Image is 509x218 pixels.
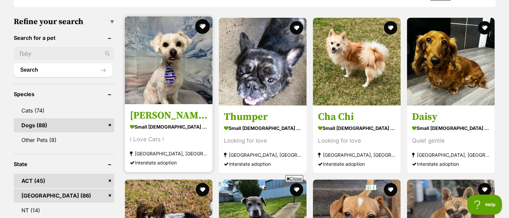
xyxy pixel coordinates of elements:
div: Interstate adoption [224,159,302,168]
div: Quiet gentle [412,136,490,145]
a: Dogs (88) [14,118,114,132]
span: Close [285,175,303,182]
img: Cha Chi - Chihuahua (Long Coat) x Pomeranian Dog [313,18,401,105]
strong: [GEOGRAPHIC_DATA], [GEOGRAPHIC_DATA] [130,149,207,158]
div: Interstate adoption [130,158,207,167]
iframe: Advertisement [133,185,376,215]
div: Interstate adoption [412,159,490,168]
img: Thumper - French Bulldog [219,18,307,105]
strong: [GEOGRAPHIC_DATA], [GEOGRAPHIC_DATA] [224,150,302,159]
img: Daisy - Dachshund (Miniature Long Haired) Dog [407,18,495,105]
h3: Daisy [412,110,490,123]
header: Search for a pet [14,35,114,41]
a: Thumper small [DEMOGRAPHIC_DATA] Dog Looking for love [GEOGRAPHIC_DATA], [GEOGRAPHIC_DATA] Inters... [219,105,307,173]
h3: Thumper [224,110,302,123]
a: Daisy small [DEMOGRAPHIC_DATA] Dog Quiet gentle [GEOGRAPHIC_DATA], [GEOGRAPHIC_DATA] Interstate a... [407,105,495,173]
strong: small [DEMOGRAPHIC_DATA] Dog [318,123,396,133]
button: favourite [290,21,303,34]
strong: small [DEMOGRAPHIC_DATA] Dog [130,122,207,131]
a: Cats (74) [14,103,114,118]
button: favourite [478,21,492,34]
h3: Refine your search [14,17,114,26]
h3: Cha Chi [318,110,396,123]
strong: small [DEMOGRAPHIC_DATA] Dog [224,123,302,133]
button: favourite [478,183,492,196]
div: Interstate adoption [318,159,396,168]
button: favourite [384,183,397,196]
iframe: Help Scout Beacon - Open [467,195,502,215]
a: NT (14) [14,203,114,217]
strong: small [DEMOGRAPHIC_DATA] Dog [412,123,490,133]
img: Joey - Maltese Dog [125,16,213,104]
button: favourite [384,21,397,34]
a: [GEOGRAPHIC_DATA] (86) [14,189,114,203]
a: Cha Chi small [DEMOGRAPHIC_DATA] Dog Looking for love [GEOGRAPHIC_DATA], [GEOGRAPHIC_DATA] Inters... [313,105,401,173]
header: State [14,161,114,167]
div: I Love Cats ! [130,135,207,144]
button: Search [14,63,112,77]
button: favourite [195,19,210,34]
input: Toby [14,47,114,60]
div: Looking for love [318,136,396,145]
a: ACT (45) [14,174,114,188]
strong: [GEOGRAPHIC_DATA], [GEOGRAPHIC_DATA] [412,150,490,159]
div: Looking for love [224,136,302,145]
h3: [PERSON_NAME] [130,109,207,122]
a: Other Pets (8) [14,133,114,147]
a: [PERSON_NAME] small [DEMOGRAPHIC_DATA] Dog I Love Cats ! [GEOGRAPHIC_DATA], [GEOGRAPHIC_DATA] Int... [125,104,213,172]
strong: [GEOGRAPHIC_DATA], [GEOGRAPHIC_DATA] [318,150,396,159]
header: Species [14,91,114,97]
